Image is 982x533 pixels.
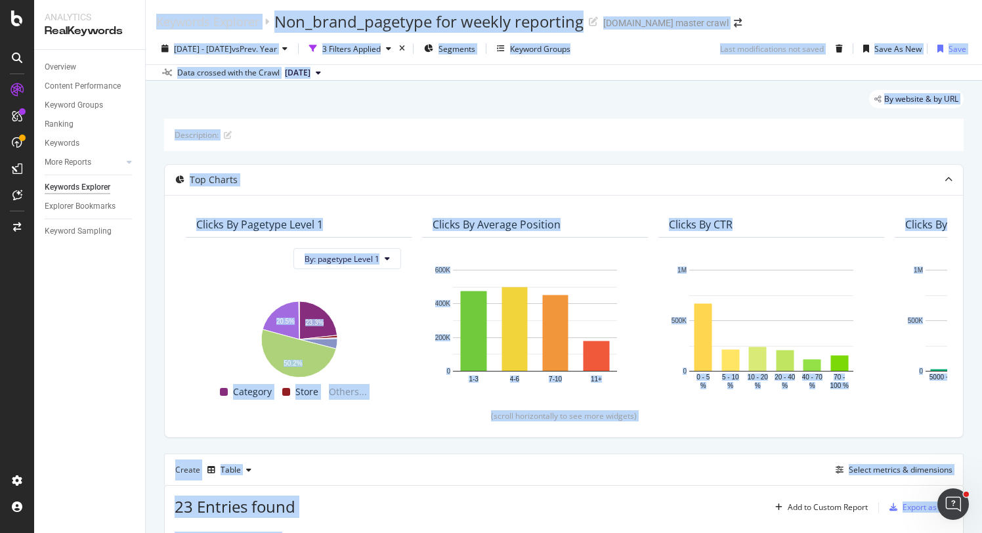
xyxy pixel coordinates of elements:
[700,381,706,389] text: %
[549,375,562,382] text: 7-10
[175,129,219,140] div: Description:
[802,373,823,380] text: 40 - 70
[45,60,136,74] a: Overview
[175,459,257,480] div: Create
[45,98,136,112] a: Keyword Groups
[285,67,310,79] span: 2025 Aug. 11th
[45,200,136,213] a: Explorer Bookmarks
[322,43,381,54] div: 3 Filters Applied
[396,42,408,55] div: times
[788,503,868,511] div: Add to Custom Report
[669,218,733,231] div: Clicks By CTR
[45,79,136,93] a: Content Performance
[45,137,79,150] div: Keywords
[914,266,923,274] text: 1M
[435,333,451,341] text: 200K
[433,263,637,391] svg: A chart.
[874,43,922,54] div: Save As New
[782,381,788,389] text: %
[591,375,602,382] text: 11+
[683,368,687,375] text: 0
[233,384,272,400] span: Category
[45,200,116,213] div: Explorer Bookmarks
[869,90,964,108] div: legacy label
[858,38,922,59] button: Save As New
[177,67,280,79] div: Data crossed with the Crawl
[672,317,687,324] text: 500K
[446,368,450,375] text: 0
[181,410,947,421] div: (scroll horizontally to see more widgets)
[156,38,293,59] button: [DATE] - [DATE]vsPrev. Year
[435,300,451,307] text: 400K
[175,496,295,517] span: 23 Entries found
[276,318,295,325] text: 20.5%
[45,224,112,238] div: Keyword Sampling
[937,488,969,520] iframe: Intercom live chat
[603,16,729,30] div: [DOMAIN_NAME] master crawl
[949,43,966,54] div: Save
[196,218,323,231] div: Clicks By pagetype Level 1
[903,501,953,513] div: Export as CSV
[748,373,769,380] text: 10 - 20
[884,497,953,518] button: Export as CSV
[45,137,136,150] a: Keywords
[677,266,687,274] text: 1M
[932,38,966,59] button: Save
[929,373,950,380] text: 5000 +
[45,60,76,74] div: Overview
[809,381,815,389] text: %
[775,373,796,380] text: 20 - 40
[45,98,103,112] div: Keyword Groups
[202,459,257,480] button: Table
[280,65,326,81] button: [DATE]
[45,181,110,194] div: Keywords Explorer
[324,384,372,400] span: Others...
[669,263,874,391] svg: A chart.
[274,11,584,33] div: Non_brand_pagetype for weekly reporting
[492,38,576,59] button: Keyword Groups
[45,224,136,238] a: Keyword Sampling
[45,181,136,194] a: Keywords Explorer
[469,375,479,382] text: 1-3
[45,156,91,169] div: More Reports
[734,18,742,28] div: arrow-right-arrow-left
[849,464,952,475] div: Select metrics & dimensions
[45,11,135,24] div: Analytics
[419,38,480,59] button: Segments
[174,43,232,54] span: [DATE] - [DATE]
[196,295,401,379] svg: A chart.
[908,317,924,324] text: 500K
[156,14,259,29] a: Keywords Explorer
[293,248,401,269] button: By: pagetype Level 1
[284,360,302,367] text: 50.2%
[510,375,520,382] text: 4-6
[305,318,324,326] text: 23.3%
[304,38,396,59] button: 3 Filters Applied
[830,462,952,478] button: Select metrics & dimensions
[45,79,121,93] div: Content Performance
[232,43,277,54] span: vs Prev. Year
[919,368,923,375] text: 0
[755,381,761,389] text: %
[45,24,135,39] div: RealKeywords
[884,95,958,103] span: By website & by URL
[720,43,824,54] div: Last modifications not saved
[770,497,868,518] button: Add to Custom Report
[45,117,136,131] a: Ranking
[221,466,241,474] div: Table
[190,173,238,186] div: Top Charts
[727,381,733,389] text: %
[435,266,451,274] text: 600K
[305,253,379,265] span: By: pagetype Level 1
[45,156,123,169] a: More Reports
[722,373,739,380] text: 5 - 10
[830,381,849,389] text: 100 %
[438,43,475,54] span: Segments
[295,384,318,400] span: Store
[696,373,710,380] text: 0 - 5
[433,218,561,231] div: Clicks By Average Position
